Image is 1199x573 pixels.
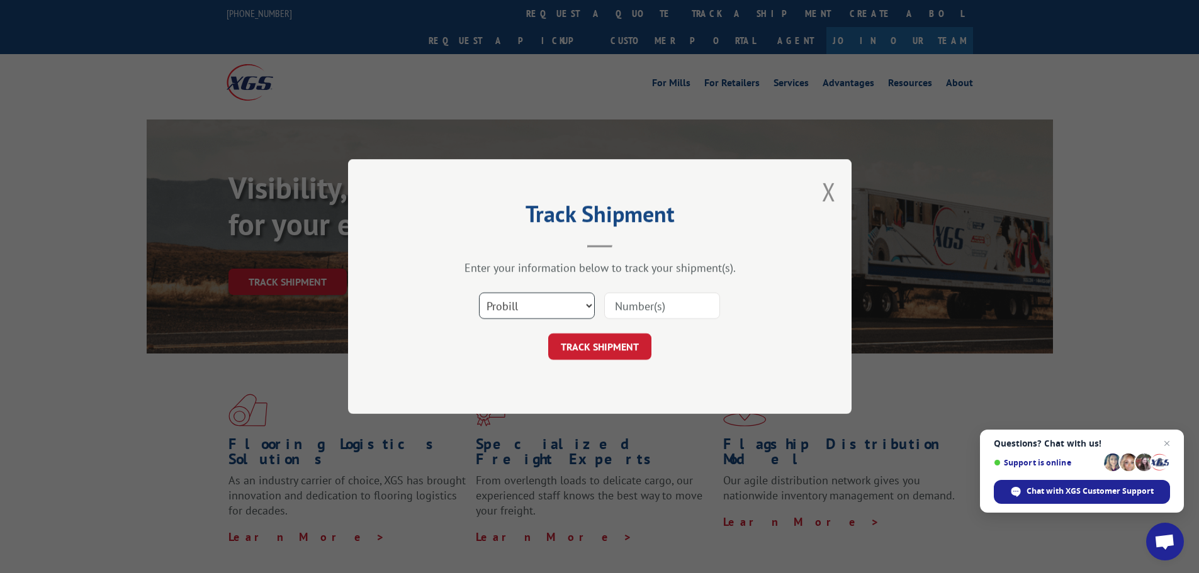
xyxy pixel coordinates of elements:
[604,292,720,319] input: Number(s)
[1146,523,1184,560] div: Open chat
[548,333,651,360] button: TRACK SHIPMENT
[994,480,1170,504] div: Chat with XGS Customer Support
[411,260,789,275] div: Enter your information below to track your shipment(s).
[1027,486,1154,497] span: Chat with XGS Customer Support
[822,175,836,208] button: Close modal
[994,438,1170,448] span: Questions? Chat with us!
[1159,436,1174,451] span: Close chat
[411,205,789,229] h2: Track Shipment
[994,458,1100,467] span: Support is online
